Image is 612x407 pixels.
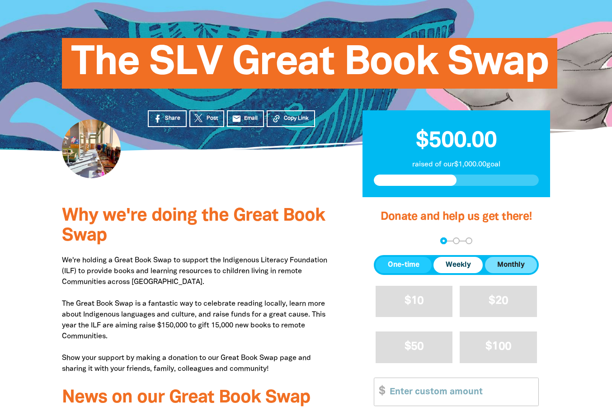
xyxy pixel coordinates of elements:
[446,260,471,270] span: Weekly
[284,114,309,123] span: Copy Link
[165,114,180,123] span: Share
[232,114,241,123] i: email
[189,110,224,127] a: Post
[466,237,472,244] button: Navigate to step 3 of 3 to enter your payment details
[374,378,385,406] span: $
[267,110,315,127] button: Copy Link
[383,378,538,406] input: Enter custom amount
[71,45,548,89] span: The SLV Great Book Swap
[433,257,483,273] button: Weekly
[485,257,537,273] button: Monthly
[62,255,335,374] p: We're holding a Great Book Swap to support the Indigenous Literacy Foundation (ILF) to provide bo...
[405,341,424,352] span: $50
[62,208,325,244] span: Why we're doing the Great Book Swap
[489,296,508,306] span: $20
[244,114,258,123] span: Email
[376,331,453,363] button: $50
[416,131,496,151] span: $500.00
[453,237,460,244] button: Navigate to step 2 of 3 to enter your details
[405,296,424,306] span: $10
[381,212,532,222] span: Donate and help us get there!
[460,286,537,317] button: $20
[374,159,539,170] p: raised of our $1,000.00 goal
[376,286,453,317] button: $10
[374,255,539,275] div: Donation frequency
[460,331,537,363] button: $100
[148,110,187,127] a: Share
[227,110,264,127] a: emailEmail
[497,260,525,270] span: Monthly
[376,257,432,273] button: One-time
[440,237,447,244] button: Navigate to step 1 of 3 to enter your donation amount
[388,260,419,270] span: One-time
[207,114,218,123] span: Post
[485,341,511,352] span: $100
